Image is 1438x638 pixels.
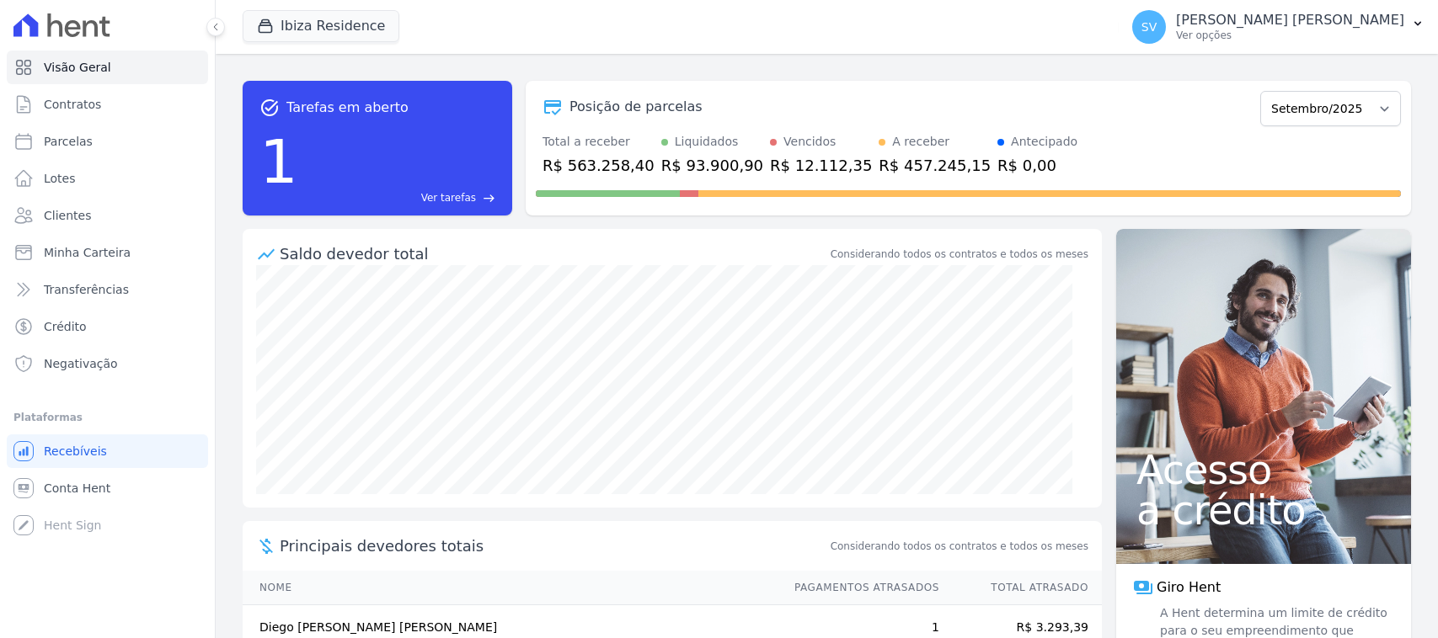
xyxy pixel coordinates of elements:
span: Ver tarefas [421,190,476,205]
button: SV [PERSON_NAME] [PERSON_NAME] Ver opções [1119,3,1438,51]
span: Contratos [44,96,101,113]
a: Negativação [7,347,208,380]
a: Contratos [7,88,208,121]
span: Minha Carteira [44,244,131,261]
div: R$ 563.258,40 [543,154,655,177]
div: R$ 0,00 [997,154,1077,177]
span: Recebíveis [44,443,107,460]
a: Ver tarefas east [305,190,495,205]
div: R$ 457.245,15 [879,154,991,177]
button: Ibiza Residence [243,10,399,42]
a: Clientes [7,199,208,232]
span: Acesso [1136,449,1391,490]
span: Negativação [44,355,118,372]
p: Ver opções [1176,29,1404,42]
a: Crédito [7,310,208,343]
a: Lotes [7,162,208,195]
a: Conta Hent [7,471,208,505]
span: Lotes [44,170,76,187]
span: Crédito [44,318,87,335]
span: task_alt [259,98,280,118]
span: Transferências [44,281,129,298]
th: Nome [243,571,778,605]
div: 1 [259,118,298,205]
span: SV [1141,21,1157,33]
a: Transferências [7,273,208,306]
th: Total Atrasado [940,571,1102,605]
a: Recebíveis [7,434,208,468]
span: Parcelas [44,133,93,150]
div: R$ 93.900,90 [661,154,763,177]
span: a crédito [1136,490,1391,530]
span: Visão Geral [44,59,111,76]
span: Giro Hent [1157,577,1221,598]
span: Tarefas em aberto [286,98,409,118]
div: A receber [892,133,949,151]
span: Clientes [44,207,91,224]
a: Parcelas [7,125,208,158]
div: Saldo devedor total [280,242,827,265]
a: Visão Geral [7,51,208,84]
div: R$ 12.112,35 [770,154,872,177]
th: Pagamentos Atrasados [778,571,940,605]
span: Conta Hent [44,480,110,497]
span: Principais devedores totais [280,534,827,557]
p: [PERSON_NAME] [PERSON_NAME] [1176,12,1404,29]
div: Antecipado [1011,133,1077,151]
a: Minha Carteira [7,236,208,269]
div: Plataformas [13,407,201,428]
div: Posição de parcelas [569,97,703,117]
div: Total a receber [543,133,655,151]
span: east [483,192,495,205]
div: Vencidos [783,133,836,151]
div: Liquidados [675,133,739,151]
span: Considerando todos os contratos e todos os meses [831,539,1088,554]
div: Considerando todos os contratos e todos os meses [831,247,1088,262]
